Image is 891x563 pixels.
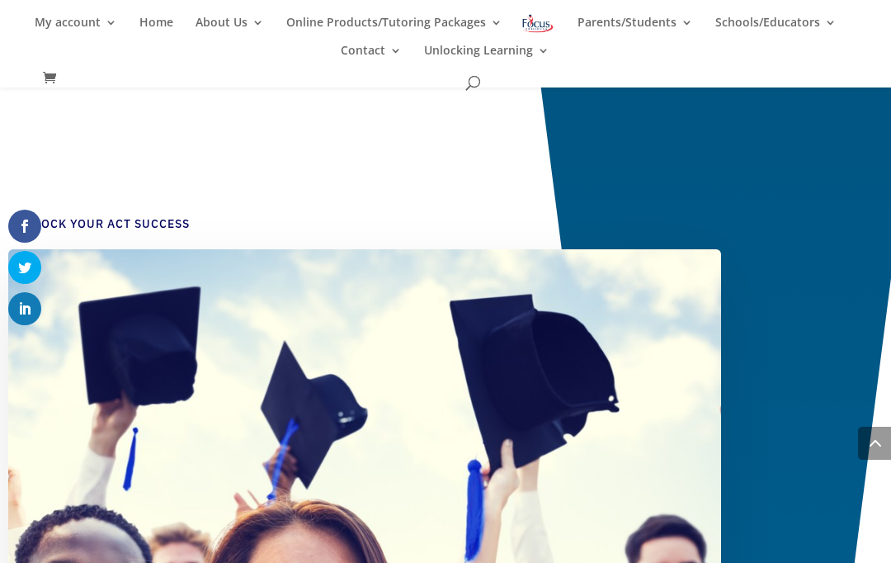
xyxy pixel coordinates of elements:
a: My account [35,17,117,45]
a: Schools/Educators [715,17,837,45]
a: Parents/Students [577,17,693,45]
a: Contact [341,45,402,73]
a: Home [139,17,173,45]
h4: Unlock Your ACT Success [16,216,696,241]
a: About Us [196,17,264,45]
a: Online Products/Tutoring Packages [286,17,502,45]
img: Focus on Learning [521,12,555,35]
a: Unlocking Learning [424,45,549,73]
